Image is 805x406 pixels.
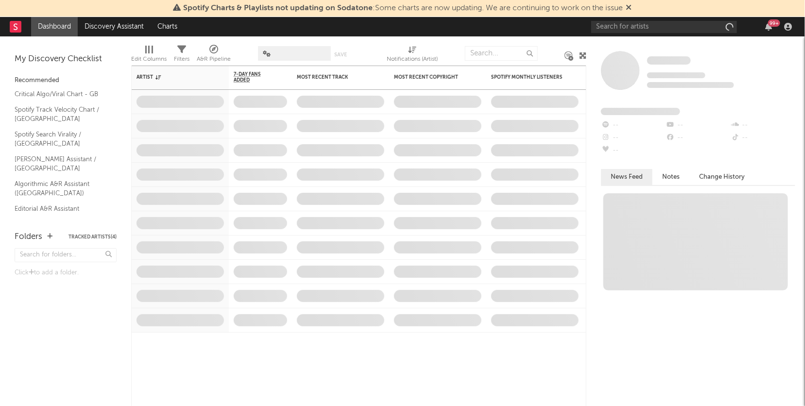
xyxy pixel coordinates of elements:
[15,89,107,100] a: Critical Algo/Viral Chart - GB
[394,74,467,80] div: Most Recent Copyright
[387,41,438,69] div: Notifications (Artist)
[184,4,373,12] span: Spotify Charts & Playlists not updating on Sodatone
[15,248,117,262] input: Search for folders...
[647,56,691,65] span: Some Artist
[131,41,167,69] div: Edit Columns
[174,53,189,65] div: Filters
[78,17,151,36] a: Discovery Assistant
[184,4,623,12] span: : Some charts are now updating. We are continuing to work on the issue
[666,119,730,132] div: --
[174,41,189,69] div: Filters
[15,53,117,65] div: My Discovery Checklist
[15,75,117,86] div: Recommended
[601,108,680,115] span: Fans Added by Platform
[131,53,167,65] div: Edit Columns
[666,132,730,144] div: --
[731,132,795,144] div: --
[768,19,780,27] div: 99 +
[601,144,666,157] div: --
[491,74,564,80] div: Spotify Monthly Listeners
[731,119,795,132] div: --
[387,53,438,65] div: Notifications (Artist)
[15,104,107,124] a: Spotify Track Velocity Chart / [GEOGRAPHIC_DATA]
[652,169,689,185] button: Notes
[601,119,666,132] div: --
[15,267,117,279] div: Click to add a folder.
[137,74,209,80] div: Artist
[31,17,78,36] a: Dashboard
[197,53,231,65] div: A&R Pipeline
[689,169,754,185] button: Change History
[647,56,691,66] a: Some Artist
[15,129,107,149] a: Spotify Search Virality / [GEOGRAPHIC_DATA]
[647,72,705,78] span: Tracking Since: [DATE]
[601,169,652,185] button: News Feed
[297,74,370,80] div: Most Recent Track
[647,82,734,88] span: 0 fans last week
[151,17,184,36] a: Charts
[15,231,42,243] div: Folders
[234,71,273,83] span: 7-Day Fans Added
[69,235,117,239] button: Tracked Artists(4)
[626,4,632,12] span: Dismiss
[765,23,772,31] button: 99+
[465,46,538,61] input: Search...
[334,52,347,57] button: Save
[15,203,107,223] a: Editorial A&R Assistant ([GEOGRAPHIC_DATA])
[197,41,231,69] div: A&R Pipeline
[15,154,107,174] a: [PERSON_NAME] Assistant / [GEOGRAPHIC_DATA]
[601,132,666,144] div: --
[591,21,737,33] input: Search for artists
[15,179,107,199] a: Algorithmic A&R Assistant ([GEOGRAPHIC_DATA])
